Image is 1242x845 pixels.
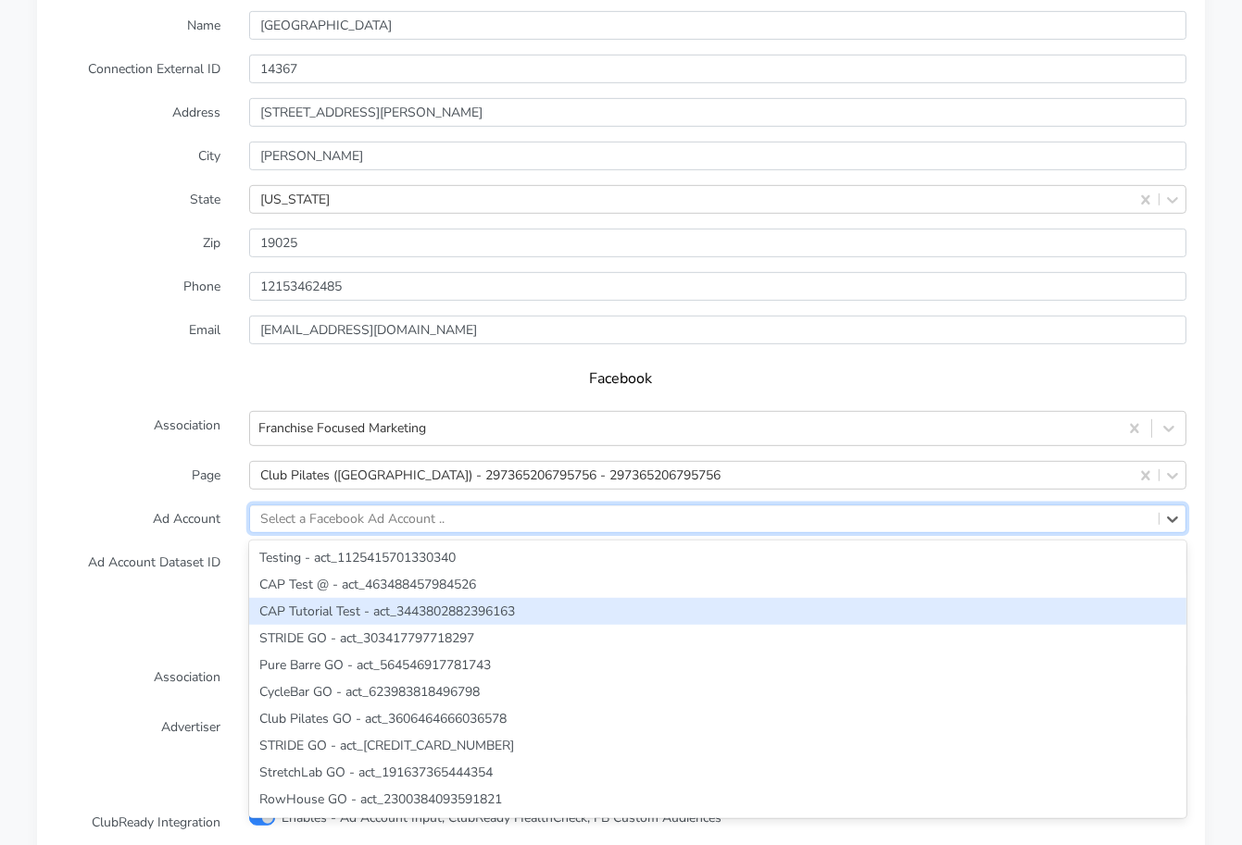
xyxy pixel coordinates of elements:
div: CAP Tutorial Test - act_3443802882396163 [249,598,1186,625]
label: Ad Account [42,504,235,533]
label: Association [42,411,235,446]
label: Phone [42,272,235,301]
h5: TikTok [74,622,1168,640]
div: Club Pilates GO - act_3606464666036578 [249,705,1186,732]
div: Testing - act_1125415701330340 [249,544,1186,571]
div: STRIDE GO - act_[CREDIT_CARD_NUMBER] [249,732,1186,759]
h5: Settings [74,767,1168,785]
input: Enter Name ... [249,11,1186,40]
input: Enter Address .. [249,98,1186,127]
input: Enter the City .. [249,142,1186,170]
div: STRIDE GO - act_303417797718297 [249,625,1186,652]
input: Enter Email ... [249,316,1186,344]
div: CAP Test @ - act_463488457984526 [249,571,1186,598]
input: Enter the external ID .. [249,55,1186,83]
label: Connection External ID [42,55,235,83]
div: [US_STATE] [260,190,330,209]
label: Address [42,98,235,127]
div: Pure Barre GO - act_193605385208997 [249,813,1186,839]
label: Name [42,11,235,40]
div: CycleBar GO - act_623983818496798 [249,678,1186,705]
input: Enter phone ... [249,272,1186,301]
div: Select a Facebook Ad Account .. [260,509,445,528]
h5: Facebook [74,370,1168,388]
input: Enter Zip .. [249,229,1186,257]
label: Ad Account Dataset ID [42,548,235,596]
label: City [42,142,235,170]
label: Zip [42,229,235,257]
div: Franchise Focused Marketing [259,419,427,439]
div: Club Pilates ([GEOGRAPHIC_DATA]) - 297365206795756 - 297365206795756 [260,466,721,485]
label: Page [42,461,235,490]
label: State [42,185,235,214]
label: Email [42,316,235,344]
div: StretchLab GO - act_191637365444354 [249,759,1186,786]
label: Advertiser [42,713,235,741]
div: Pure Barre GO - act_564546917781743 [249,652,1186,678]
div: RowHouse GO - act_2300384093591821 [249,786,1186,813]
label: Association [42,663,235,698]
label: ClubReady Integration [42,808,235,837]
